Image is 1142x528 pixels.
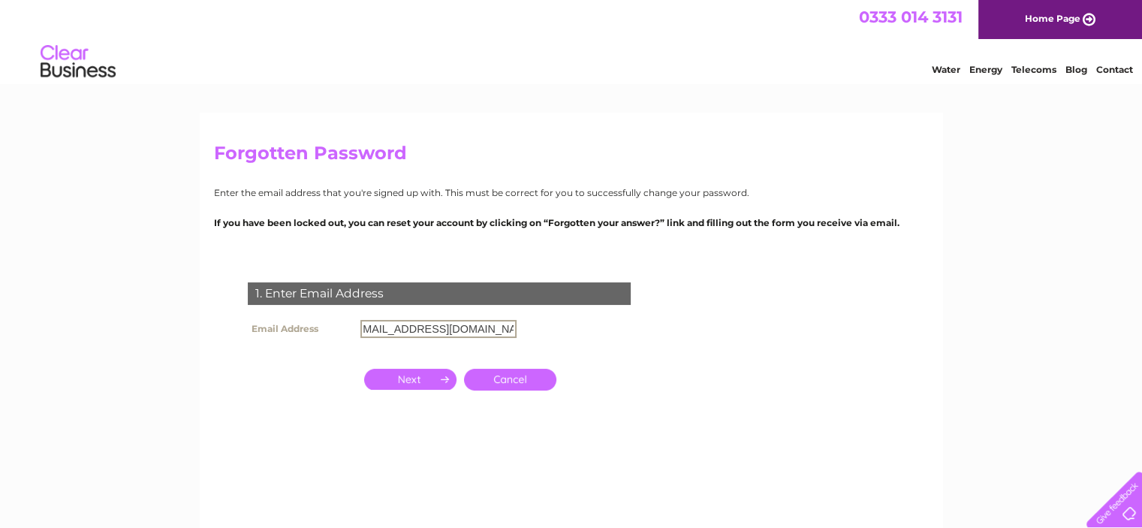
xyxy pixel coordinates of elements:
[40,39,116,85] img: logo.png
[214,186,929,200] p: Enter the email address that you're signed up with. This must be correct for you to successfully ...
[1096,64,1133,75] a: Contact
[1011,64,1056,75] a: Telecoms
[859,8,963,26] a: 0333 014 3131
[244,316,357,342] th: Email Address
[214,143,929,171] h2: Forgotten Password
[464,369,556,391] a: Cancel
[217,8,927,73] div: Clear Business is a trading name of Verastar Limited (registered in [GEOGRAPHIC_DATA] No. 3667643...
[1065,64,1087,75] a: Blog
[969,64,1002,75] a: Energy
[214,216,929,230] p: If you have been locked out, you can reset your account by clicking on “Forgotten your answer?” l...
[248,282,631,305] div: 1. Enter Email Address
[932,64,960,75] a: Water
